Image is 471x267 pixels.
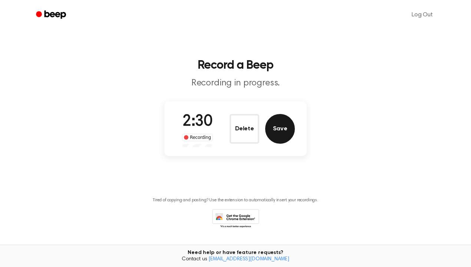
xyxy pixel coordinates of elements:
[153,198,318,203] p: Tired of copying and pasting? Use the extension to automatically insert your recordings.
[404,6,440,24] a: Log Out
[93,77,378,89] p: Recording in progress.
[31,8,73,22] a: Beep
[230,114,259,144] button: Delete Audio Record
[4,256,467,263] span: Contact us
[208,257,289,262] a: [EMAIL_ADDRESS][DOMAIN_NAME]
[46,59,425,71] h1: Record a Beep
[182,134,213,141] div: Recording
[265,114,295,144] button: Save Audio Record
[182,114,212,130] span: 2:30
